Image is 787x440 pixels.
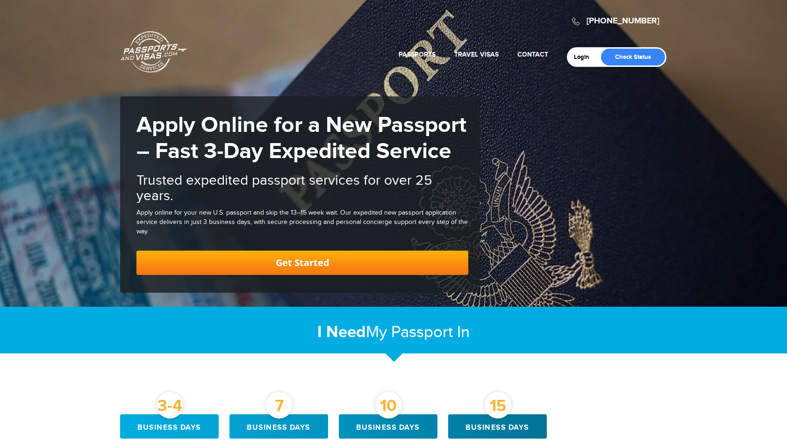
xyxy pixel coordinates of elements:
[157,392,183,418] div: 3-4
[136,173,468,204] h2: Trusted expedited passport services for over 25 years.
[120,414,219,439] div: Business days
[121,31,187,73] a: Passports & [DOMAIN_NAME]
[485,392,511,418] div: 15
[399,50,436,58] a: Passports
[120,322,667,342] h2: My
[587,16,659,26] a: [PHONE_NUMBER]
[136,209,468,237] div: Apply online for your new U.S. passport and skip the 13–15 week wait. Our expedited new passport ...
[136,112,466,165] strong: Apply Online for a New Passport – Fast 3-Day Expedited Service
[339,414,437,439] div: Business days
[574,53,596,61] a: Login
[375,392,402,418] div: 10
[454,50,499,58] a: Travel Visas
[136,251,468,275] a: Get Started
[517,50,548,58] a: Contact
[266,392,293,418] div: 7
[448,414,547,439] div: Business days
[317,322,366,342] strong: I Need
[229,414,328,439] div: Business days
[601,49,665,65] a: Check Status
[391,323,470,342] span: Passport In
